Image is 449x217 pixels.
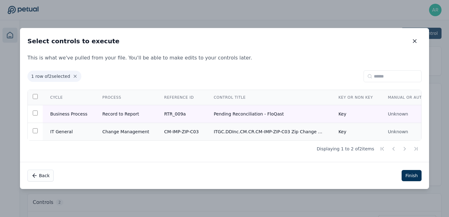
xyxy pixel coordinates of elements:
[388,143,399,154] button: Previous
[27,37,119,45] h2: Select controls to execute
[157,90,206,105] th: Reference ID
[20,54,429,62] p: This is what we've pulled from your file. You'll be able to make edits to your controls later.
[95,90,157,105] th: Process
[27,71,81,82] span: 1 row of 2 selected
[380,123,447,141] td: Unknown
[331,123,380,141] td: Key
[157,105,206,123] td: RTR_009a
[380,90,447,105] th: Manual or Automated
[27,170,54,182] button: Back
[331,105,380,123] td: Key
[157,123,206,141] td: CM-IMP-ZIP-C03
[43,123,95,141] td: IT General
[95,123,157,141] td: Change Management
[206,90,331,105] th: Control Title
[380,105,447,123] td: Unknown
[410,143,422,154] button: Last
[95,105,157,123] td: Record to Report
[377,143,388,154] button: First
[402,170,422,181] button: Finish
[27,143,422,154] div: Displaying 1 to 2 of 2 items
[206,105,331,123] td: Pending Reconciliation - FloQast
[331,90,380,105] th: Key or Non Key
[399,143,410,154] button: Next
[206,123,331,141] td: ITGC.DDInc.CM.CR.CM-IMP-ZIP-C03 Zip Change review
[43,105,95,123] td: Business Process
[43,90,95,105] th: Cycle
